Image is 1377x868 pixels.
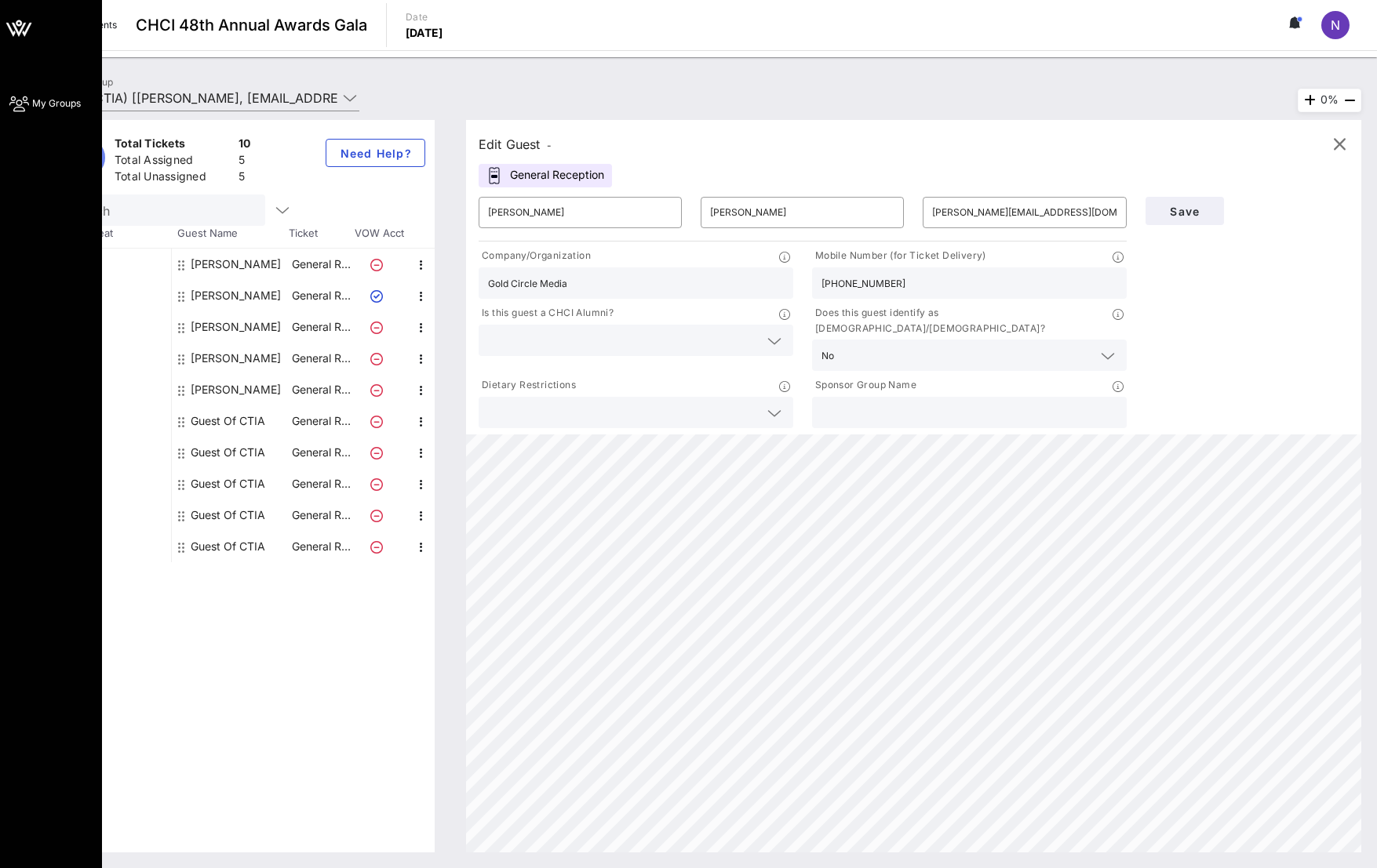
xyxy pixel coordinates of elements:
[239,169,251,188] div: 5
[290,343,352,374] p: General R…
[812,377,916,394] p: Sponsor Group Name
[479,164,612,187] div: General Reception
[53,311,171,343] div: 617 • 3
[53,468,171,499] div: -
[812,340,1127,371] div: No
[710,200,894,225] input: Last Name*
[239,136,251,155] div: 10
[136,13,367,37] span: CHCI 48th Annual Awards Gala
[191,311,281,343] div: Faith Rynda
[191,405,265,437] div: Guest Of CTIA
[53,437,171,468] div: -
[1321,11,1350,39] div: N
[53,343,171,374] div: 617 • 7
[115,136,232,155] div: Total Tickets
[191,499,265,531] div: Guest Of CTIA
[352,226,406,242] span: VOW Acct
[53,499,171,531] div: -
[406,9,443,25] p: Date
[547,140,552,151] span: -
[1331,17,1340,33] span: N
[821,350,834,361] div: No
[290,531,352,562] p: General R…
[9,94,81,113] a: My Groups
[115,169,232,188] div: Total Unassigned
[32,96,81,111] span: My Groups
[326,139,425,167] button: Need Help?
[290,405,352,437] p: General R…
[191,249,281,280] div: Chloe Rodriguez
[115,152,232,172] div: Total Assigned
[239,152,251,172] div: 5
[812,305,1113,336] p: Does this guest identify as [DEMOGRAPHIC_DATA]/[DEMOGRAPHIC_DATA]?
[290,468,352,499] p: General R…
[488,200,672,225] input: First Name*
[290,437,352,468] p: General R…
[479,248,591,264] p: Company/Organization
[191,437,265,468] div: Guest Of CTIA
[191,374,281,405] div: Matthew Eisenberg
[1298,89,1361,112] div: 0%
[479,133,552,155] div: Edit Guest
[191,343,281,374] div: Sophia Lizcano Allred
[289,226,352,242] span: Ticket
[406,25,443,41] p: [DATE]
[191,280,281,311] div: Norberto Salinas
[290,280,352,311] p: General R…
[479,377,576,394] p: Dietary Restrictions
[53,531,171,562] div: -
[812,248,986,264] p: Mobile Number (for Ticket Delivery)
[290,311,352,343] p: General R…
[1146,197,1224,225] button: Save
[479,305,614,321] p: Is this guest a CHCI Alumni?
[53,405,171,437] div: -
[932,200,1117,225] input: Email*
[53,374,171,405] div: -
[53,280,171,311] div: 617 • 2
[290,249,352,280] p: General R…
[1158,205,1211,218] span: Save
[339,147,412,160] span: Need Help?
[191,531,265,562] div: Guest Of CTIA
[53,249,171,280] div: 617 • 1
[171,226,289,242] span: Guest Name
[191,468,265,499] div: Guest Of CTIA
[290,374,352,405] p: General R…
[53,226,171,242] span: Table, Seat
[290,499,352,531] p: General R…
